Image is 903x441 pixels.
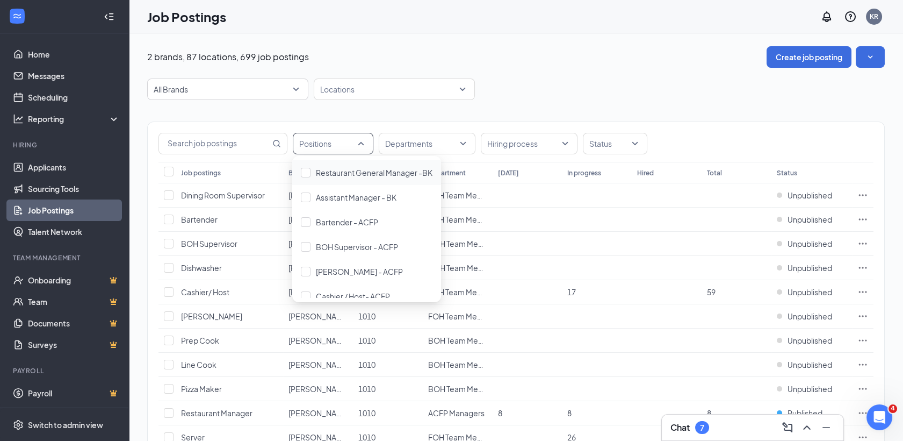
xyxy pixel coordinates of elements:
td: Anthony's Coal Fired Pizza [283,208,353,232]
span: 8 [567,408,572,418]
svg: ChevronUp [800,421,813,434]
a: Job Postings [28,200,120,221]
svg: Ellipses [857,214,868,225]
td: Anthony's Coal Fired Pizza [283,304,353,329]
th: Status [771,162,852,183]
span: [PERSON_NAME]'s Coal Fired Pizza [288,384,410,394]
button: Minimize [818,419,835,436]
svg: Settings [13,419,24,430]
div: Team Management [13,253,118,262]
span: Published [788,408,822,418]
span: FOH Team Member [428,287,496,297]
a: Messages [28,65,120,87]
span: [PERSON_NAME]'s Coal Fired Pizza [288,311,410,321]
svg: QuestionInfo [844,10,857,23]
span: [PERSON_NAME]'s Coal Fired Pizza [288,239,410,248]
div: Job postings [181,168,221,177]
p: All Brands [154,84,188,95]
div: Hiring [13,140,118,150]
span: BOH Team Member [428,263,497,273]
span: 59 [707,287,716,297]
div: Payroll [13,366,118,375]
span: Unpublished [788,238,832,249]
a: Talent Network [28,221,120,243]
td: Anthony's Coal Fired Pizza [283,183,353,208]
div: Cashier / Host- ACFP [292,284,441,309]
svg: Notifications [820,10,833,23]
span: 1010 [358,408,375,418]
span: Bartender - ACFP [316,217,378,227]
div: Department [428,168,466,177]
th: In progress [562,162,632,183]
td: FOH Team Member [423,208,493,232]
span: ACFP Managers [428,408,485,418]
span: Prep Cook [181,336,219,345]
span: Unpublished [788,359,832,370]
span: BOH Team Member [428,239,497,248]
button: SmallChevronDown [856,46,885,68]
span: [PERSON_NAME]'s Coal Fired Pizza [288,408,410,418]
th: Total [702,162,771,183]
div: Brand [288,168,307,177]
span: Unpublished [788,335,832,346]
span: Dining Room Supervisor [181,190,265,200]
span: Unpublished [788,311,832,322]
svg: Collapse [104,11,114,22]
td: Anthony's Coal Fired Pizza [283,329,353,353]
td: BOH Team Member [423,256,493,280]
svg: Minimize [820,421,833,434]
span: Line Cook [181,360,216,369]
svg: Ellipses [857,408,868,418]
span: BOH Team Member [428,360,497,369]
button: Create job posting [767,46,851,68]
a: Scheduling [28,87,120,108]
span: Restaurant General Manager -BK [316,168,432,177]
h3: Chat [670,422,690,433]
td: ACFP Managers [423,401,493,425]
span: FOH Team Member [428,215,496,224]
iframe: Intercom live chat [866,404,892,430]
td: BOH Team Member [423,377,493,401]
span: BOH Team Member [428,336,497,345]
span: Assistant Manager - BK [316,193,396,202]
svg: Ellipses [857,359,868,370]
span: BOH Supervisor [181,239,237,248]
svg: Ellipses [857,238,868,249]
span: 8 [707,408,711,418]
span: Unpublished [788,262,832,273]
a: PayrollCrown [28,382,120,404]
h1: Job Postings [147,8,226,26]
span: [PERSON_NAME]'s Coal Fired Pizza [288,360,410,369]
span: [PERSON_NAME]'s Coal Fired Pizza [288,215,410,224]
span: [PERSON_NAME]'s Coal Fired Pizza [288,190,410,200]
span: Cashier / Host- ACFP [316,291,390,301]
svg: MagnifyingGlass [272,139,281,148]
td: Anthony's Coal Fired Pizza [283,232,353,256]
span: [PERSON_NAME]'s Coal Fired Pizza [288,287,410,297]
button: ChevronUp [798,419,815,436]
svg: Ellipses [857,311,868,322]
span: BOH Team Member [428,384,497,394]
a: Sourcing Tools [28,178,120,200]
a: SurveysCrown [28,334,120,355]
span: 1010 [358,360,375,369]
span: Unpublished [788,383,832,394]
div: Assistant Manager - BK [292,185,441,210]
div: BOH Supervisor - ACFP [292,234,441,259]
svg: SmallChevronDown [865,52,876,62]
td: Anthony's Coal Fired Pizza [283,280,353,304]
svg: ComposeMessage [781,421,794,434]
svg: WorkstreamLogo [12,11,23,22]
a: DocumentsCrown [28,312,120,334]
td: Anthony's Coal Fired Pizza [283,377,353,401]
p: 2 brands, 87 locations, 699 job postings [147,51,309,63]
td: BOH Team Member [423,329,493,353]
span: 1010 [358,336,375,345]
div: Restaurant General Manager -BK [292,160,441,185]
div: Switch to admin view [28,419,103,430]
div: Busser - ACFP [292,259,441,284]
div: 7 [700,423,704,432]
span: Pizza Maker [181,384,222,394]
span: [PERSON_NAME] - ACFP [316,267,403,276]
span: Restaurant Manager [181,408,252,418]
